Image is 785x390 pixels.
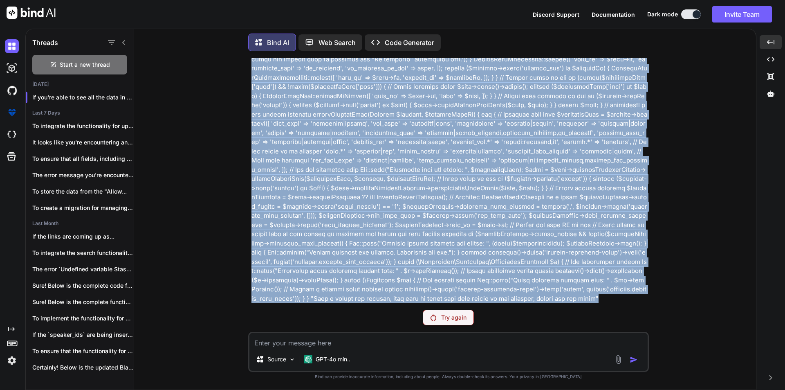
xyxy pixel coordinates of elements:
[431,314,436,321] img: Retry
[32,249,134,257] p: To integrate the search functionality for speaker...
[32,331,134,339] p: If the `speaker_ids` are being inserted as...
[32,171,134,179] p: The error message you're encountering, "The images.0...
[26,110,134,116] h2: Last 7 Days
[647,10,678,18] span: Dark mode
[32,232,134,241] p: If the links are coming up as...
[5,83,19,97] img: githubDark
[32,38,58,47] h1: Threads
[32,282,134,290] p: Sure! Below is the complete code for...
[32,138,134,147] p: It looks like you're encountering an issue...
[32,298,134,306] p: Sure! Below is the complete functionality for...
[5,106,19,119] img: premium
[32,204,134,212] p: To create a migration for managing the...
[318,38,356,47] p: Web Search
[32,155,134,163] p: To ensure that all fields, including the...
[32,265,134,273] p: The error `Undefined variable $task` indicates that...
[712,6,772,23] button: Invite Team
[32,122,134,130] p: To integrate the functionality for updating the...
[32,187,134,196] p: To store the data from the "Allow...
[289,356,296,363] img: Pick Models
[26,220,134,227] h2: Last Month
[533,11,579,18] span: Discord Support
[5,39,19,53] img: darkChat
[26,81,134,88] h2: [DATE]
[5,354,19,367] img: settings
[385,38,434,47] p: Code Generator
[630,356,638,364] img: icon
[32,93,134,101] p: If you're able to see all the data in th...
[592,11,635,18] span: Documentation
[248,374,649,380] p: Bind can provide inaccurate information, including about people. Always double-check its answers....
[304,355,312,363] img: GPT-4o mini
[267,38,289,47] p: Bind AI
[267,355,286,363] p: Source
[316,355,350,363] p: GPT-4o min..
[5,128,19,142] img: cloudideIcon
[533,10,579,19] button: Discord Support
[5,61,19,75] img: darkAi-studio
[60,61,110,69] span: Start a new thread
[441,313,467,322] p: Try again
[614,355,623,364] img: attachment
[32,347,134,355] p: To ensure that the functionality for storing...
[592,10,635,19] button: Documentation
[32,380,134,388] p: The issue you're encountering with previewing Word...
[32,314,134,322] p: To implement the functionality for editing and...
[32,363,134,372] p: Certainly! Below is the updated Blade file...
[7,7,56,19] img: Bind AI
